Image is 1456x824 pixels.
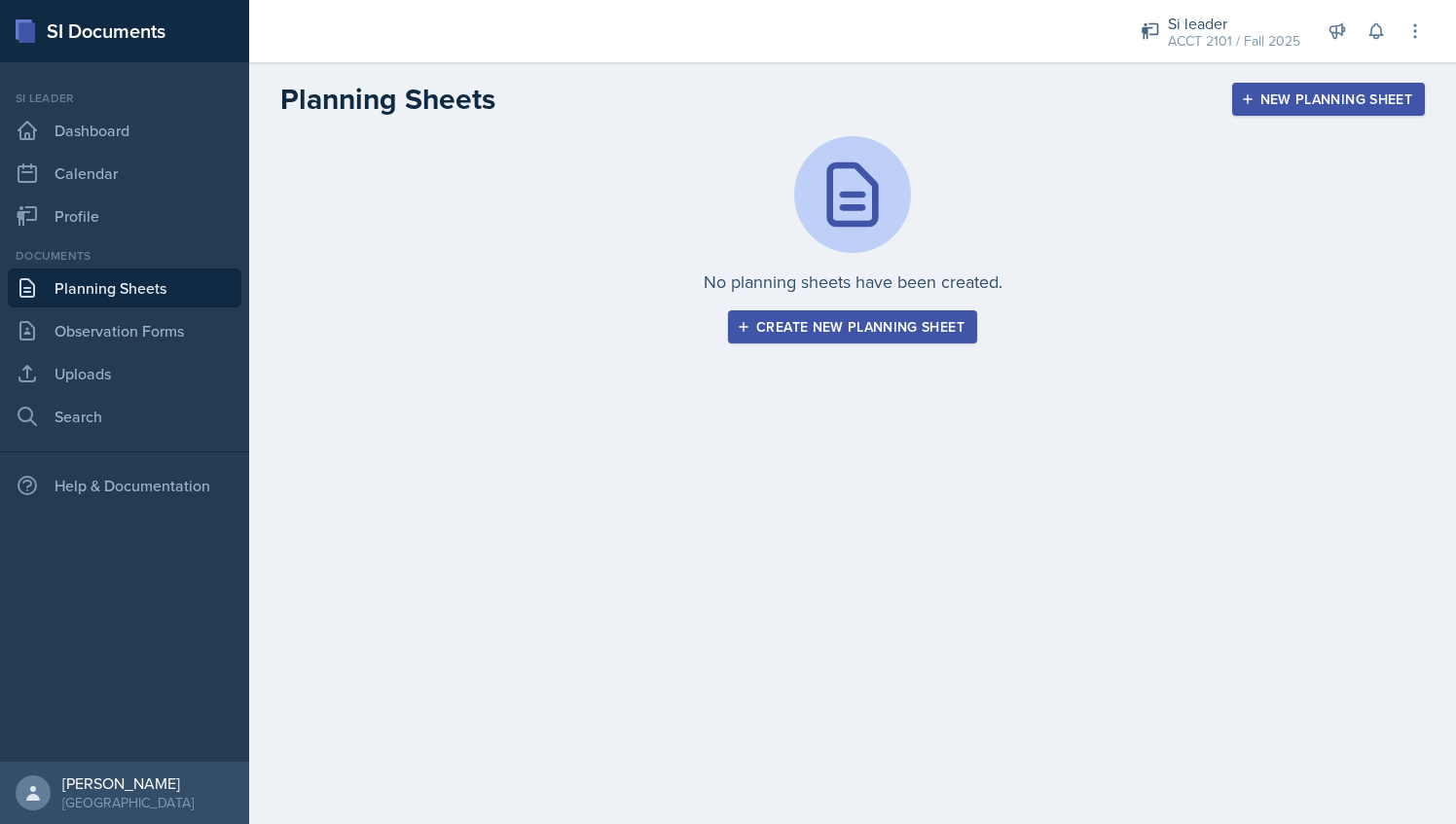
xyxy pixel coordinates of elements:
div: [PERSON_NAME] [62,773,194,793]
button: Create new planning sheet [728,310,977,343]
a: Calendar [8,154,241,193]
div: Si leader [8,90,241,107]
a: Profile [8,197,241,235]
a: Search [8,397,241,436]
h2: Planning Sheets [280,82,495,117]
a: Dashboard [8,111,241,150]
p: No planning sheets have been created. [704,269,1002,295]
div: Create new planning sheet [741,319,965,335]
div: Si leader [1168,12,1300,35]
a: Uploads [8,354,241,393]
button: New Planning Sheet [1232,83,1425,116]
div: Help & Documentation [8,466,241,505]
div: New Planning Sheet [1245,91,1412,107]
div: ACCT 2101 / Fall 2025 [1168,31,1300,52]
div: [GEOGRAPHIC_DATA] [62,793,194,812]
a: Planning Sheets [8,269,241,307]
a: Observation Forms [8,311,241,350]
div: Documents [8,247,241,265]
